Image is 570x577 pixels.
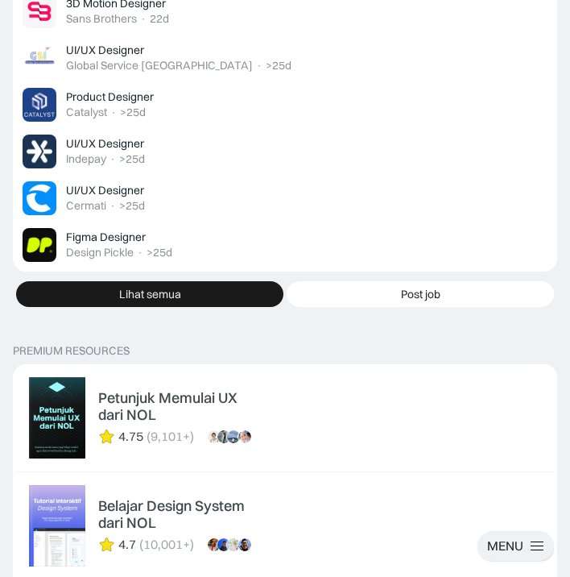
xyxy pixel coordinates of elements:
[66,230,146,244] div: Figma Designer
[16,175,554,222] a: Job ImageUI/UX DesignerCermati·>25d
[23,88,56,122] img: Job Image
[66,106,107,119] div: Catalyst
[118,537,136,552] div: 4.7
[16,367,554,468] a: Petunjuk Memulai UX dari NOL4.75(9,101+)
[16,475,554,576] a: Belajar Design System dari NOL4.7(10,001+)
[139,537,143,552] div: (
[16,281,283,307] a: Lihat semua
[16,128,554,175] a: Job ImageUI/UX DesignerIndepay·>25d
[190,537,194,552] div: )
[23,41,56,75] img: Job Image
[147,429,151,444] div: (
[16,222,554,268] a: Job ImageFigma DesignerDesign Pickle·>25d
[66,136,144,151] div: UI/UX Designer
[23,181,56,215] img: Job Image
[109,199,116,213] div: ·
[110,106,117,119] div: ·
[98,389,259,424] div: Petunjuk Memulai UX dari NOL
[66,152,106,166] div: Indepay
[109,152,116,166] div: ·
[66,43,144,57] div: UI/UX Designer
[137,246,143,259] div: ·
[66,12,137,26] div: Sans Brothers
[66,59,253,73] div: Global Service [GEOGRAPHIC_DATA]
[256,59,262,73] div: ·
[98,497,259,532] div: Belajar Design System dari NOL
[66,199,106,213] div: Cermati
[119,152,145,166] div: >25d
[16,35,554,81] a: Job ImageUI/UX DesignerGlobal Service [GEOGRAPHIC_DATA]·>25d
[287,281,554,307] a: Post job
[143,537,190,552] div: 10,001+
[66,89,154,104] div: Product Designer
[13,344,557,358] p: PREMIUM RESOURCES
[16,81,554,128] a: Job ImageProduct DesignerCatalyst·>25d
[190,429,194,444] div: )
[151,429,190,444] div: 9,101+
[119,199,145,213] div: >25d
[118,429,143,444] div: 4.75
[401,287,440,301] div: Post job
[150,12,169,26] div: 22d
[119,287,181,301] div: Lihat semua
[140,12,147,26] div: ·
[487,538,523,554] div: MENU
[266,59,291,73] div: >25d
[147,246,172,259] div: >25d
[23,135,56,168] img: Job Image
[66,183,144,197] div: UI/UX Designer
[66,246,134,259] div: Design Pickle
[23,228,56,262] img: Job Image
[120,106,146,119] div: >25d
